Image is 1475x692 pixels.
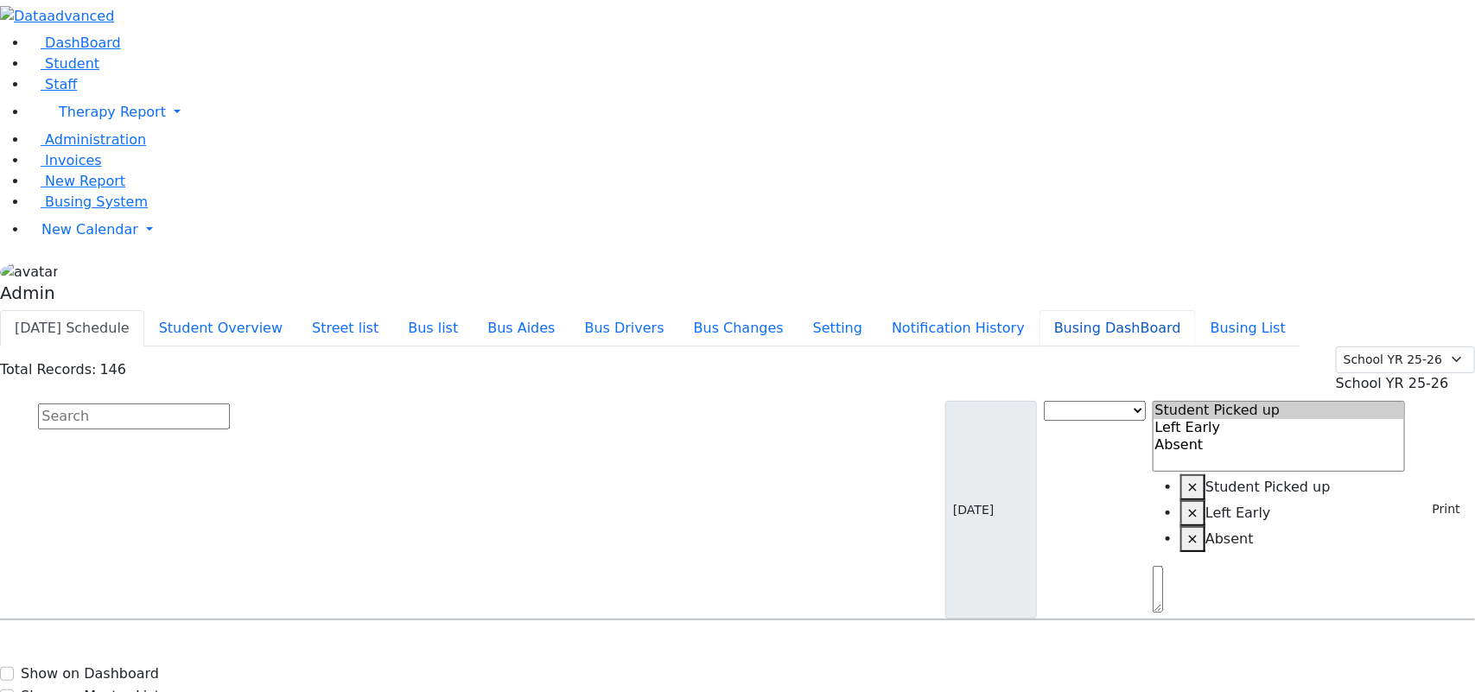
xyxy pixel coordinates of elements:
[473,310,569,346] button: Bus Aides
[798,310,877,346] button: Setting
[297,310,393,346] button: Street list
[1205,530,1254,547] span: Absent
[28,35,121,51] a: DashBoard
[1154,436,1405,454] option: Absent
[679,310,798,346] button: Bus Changes
[144,310,297,346] button: Student Overview
[1187,505,1198,521] span: ×
[1039,310,1196,346] button: Busing DashBoard
[38,403,230,429] input: Search
[45,194,148,210] span: Busing System
[28,194,148,210] a: Busing System
[21,663,159,684] label: Show on Dashboard
[1336,375,1449,391] span: School YR 25-26
[1205,505,1271,521] span: Left Early
[59,104,166,120] span: Therapy Report
[1180,500,1406,526] li: Left Early
[45,152,102,168] span: Invoices
[1180,526,1406,552] li: Absent
[1187,530,1198,547] span: ×
[28,213,1475,247] a: New Calendar
[1180,474,1205,500] button: Remove item
[1153,566,1163,613] textarea: Search
[1180,526,1205,552] button: Remove item
[45,131,146,148] span: Administration
[1196,310,1300,346] button: Busing List
[1180,474,1406,500] li: Student Picked up
[28,76,77,92] a: Staff
[45,55,99,72] span: Student
[28,152,102,168] a: Invoices
[393,310,473,346] button: Bus list
[28,173,125,189] a: New Report
[1205,479,1331,495] span: Student Picked up
[28,95,1475,130] a: Therapy Report
[570,310,679,346] button: Bus Drivers
[45,35,121,51] span: DashBoard
[1154,419,1405,436] option: Left Early
[45,76,77,92] span: Staff
[41,221,138,238] span: New Calendar
[45,173,125,189] span: New Report
[28,131,146,148] a: Administration
[28,55,99,72] a: Student
[1180,500,1205,526] button: Remove item
[99,361,126,378] span: 146
[1187,479,1198,495] span: ×
[1412,496,1468,523] button: Print
[877,310,1039,346] button: Notification History
[1336,346,1475,373] select: Default select example
[1154,402,1405,419] option: Student Picked up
